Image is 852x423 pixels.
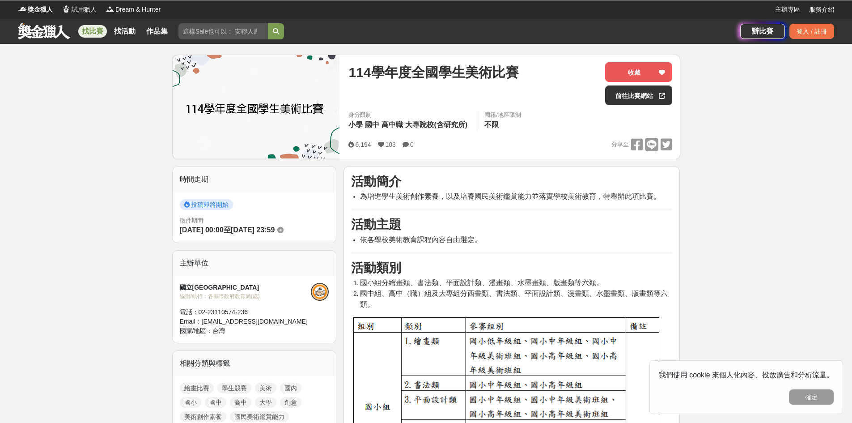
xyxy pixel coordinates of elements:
[180,411,226,422] a: 美術創作素養
[351,218,401,231] strong: 活動主題
[110,25,139,38] a: 找活動
[115,5,161,14] span: Dream & Hunter
[775,5,800,14] a: 主辦專區
[217,383,251,393] a: 學生競賽
[106,5,161,14] a: LogoDream & Hunter
[809,5,834,14] a: 服務介紹
[180,383,214,393] a: 繪畫比賽
[410,141,414,148] span: 0
[605,62,672,82] button: 收藏
[62,5,97,14] a: Logo試用獵人
[18,4,27,13] img: Logo
[280,383,301,393] a: 國內
[365,121,379,128] span: 國中
[180,292,311,300] div: 協辦/執行： 各縣市政府教育局(處)
[178,23,268,39] input: 這樣Sale也可以： 安聯人壽創意銷售法募集
[348,62,518,82] span: 114學年度全國學生美術比賽
[224,226,231,234] span: 至
[230,397,251,408] a: 高中
[205,397,226,408] a: 國中
[405,121,467,128] span: 大專院校(含研究所)
[484,111,521,120] div: 國籍/地區限制
[386,141,396,148] span: 103
[62,4,71,13] img: Logo
[180,283,311,292] div: 國立[GEOGRAPHIC_DATA]
[659,371,834,379] span: 我們使用 cookie 來個人化內容、投放廣告和分析流量。
[351,175,401,188] strong: 活動簡介
[360,192,661,200] span: 為增進學生美術創作素養，以及培養國民美術鑑賞能力並落實學校美術教育，特舉辦此項比賽。
[231,226,275,234] span: [DATE] 23:59
[28,5,53,14] span: 獎金獵人
[180,217,203,224] span: 徵件期間
[180,327,213,334] span: 國家/地區：
[180,317,311,326] div: Email： [EMAIL_ADDRESS][DOMAIN_NAME]
[360,279,603,286] span: 國小組分繪畫類、書法類、平面設計類、漫畫類、水墨畫類、版畫類等六類。
[348,111,470,120] div: 身分限制
[173,251,336,276] div: 主辦單位
[360,290,668,308] span: 國中組、高中（職）組及大專組分西畫類、書法類、平面設計類、漫畫類、水墨畫類、版畫類等六類。
[18,5,53,14] a: Logo獎金獵人
[255,397,276,408] a: 大學
[381,121,403,128] span: 高中職
[173,167,336,192] div: 時間走期
[355,141,371,148] span: 6,194
[740,24,785,39] a: 辦比賽
[180,226,224,234] span: [DATE] 00:00
[180,308,311,317] div: 電話： 02-23110574-236
[360,236,482,244] span: 依各學校美術教育課程內容自由選定。
[280,397,301,408] a: 創意
[143,25,171,38] a: 作品集
[351,261,401,275] strong: 活動類別
[789,24,834,39] div: 登入 / 註冊
[789,389,834,405] button: 確定
[180,199,233,210] span: 投稿即將開始
[348,121,363,128] span: 小學
[484,121,499,128] span: 不限
[611,138,629,151] span: 分享至
[173,351,336,376] div: 相關分類與標籤
[255,383,276,393] a: 美術
[106,4,114,13] img: Logo
[173,55,340,158] img: Cover Image
[180,397,201,408] a: 國小
[230,411,289,422] a: 國民美術鑑賞能力
[78,25,107,38] a: 找比賽
[72,5,97,14] span: 試用獵人
[605,85,672,105] a: 前往比賽網站
[212,327,225,334] span: 台灣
